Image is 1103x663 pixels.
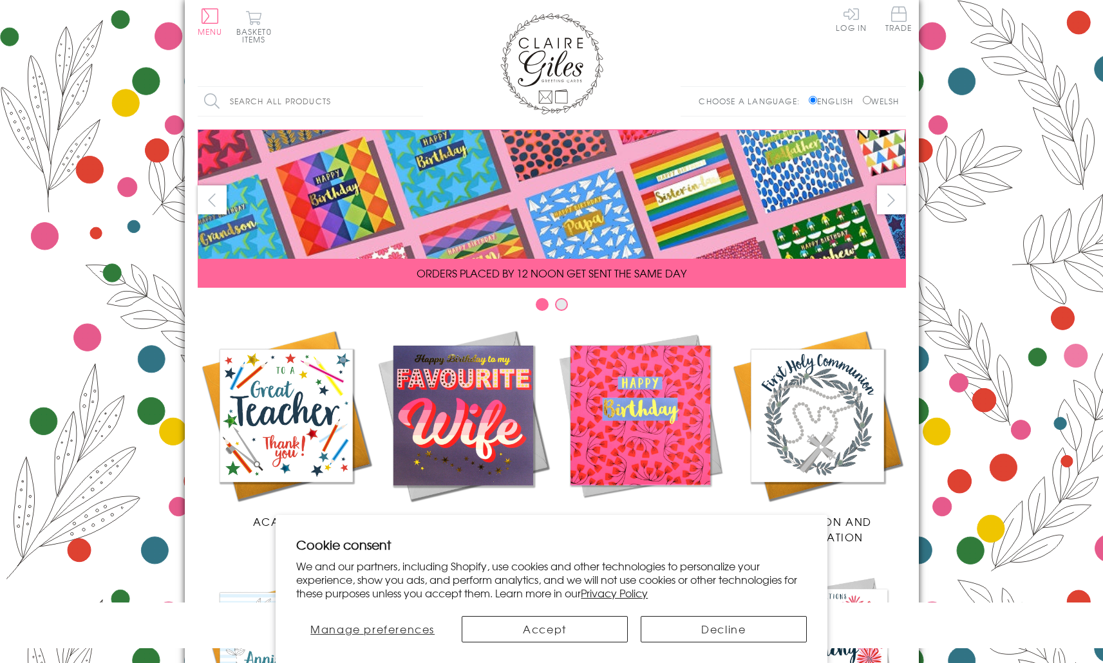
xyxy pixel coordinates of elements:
[581,585,648,601] a: Privacy Policy
[198,297,906,317] div: Carousel Pagination
[555,298,568,311] button: Carousel Page 2
[198,8,223,35] button: Menu
[410,87,423,116] input: Search
[809,95,860,107] label: English
[641,616,807,642] button: Decline
[462,616,628,642] button: Accept
[552,327,729,529] a: Birthdays
[809,96,817,104] input: English
[536,298,549,311] button: Carousel Page 1 (Current Slide)
[762,514,872,545] span: Communion and Confirmation
[242,26,272,45] span: 0 items
[198,185,227,214] button: prev
[236,10,272,43] button: Basket0 items
[375,327,552,529] a: New Releases
[420,514,505,529] span: New Releases
[863,95,900,107] label: Welsh
[296,559,807,599] p: We and our partners, including Shopify, use cookies and other technologies to personalize your ex...
[417,265,686,281] span: ORDERS PLACED BY 12 NOON GET SENT THE SAME DAY
[885,6,912,32] span: Trade
[836,6,867,32] a: Log In
[699,95,806,107] p: Choose a language:
[198,87,423,116] input: Search all products
[877,185,906,214] button: next
[310,621,435,637] span: Manage preferences
[198,26,223,37] span: Menu
[296,616,449,642] button: Manage preferences
[296,536,807,554] h2: Cookie consent
[863,96,871,104] input: Welsh
[885,6,912,34] a: Trade
[609,514,671,529] span: Birthdays
[253,514,319,529] span: Academic
[500,13,603,115] img: Claire Giles Greetings Cards
[198,327,375,529] a: Academic
[729,327,906,545] a: Communion and Confirmation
